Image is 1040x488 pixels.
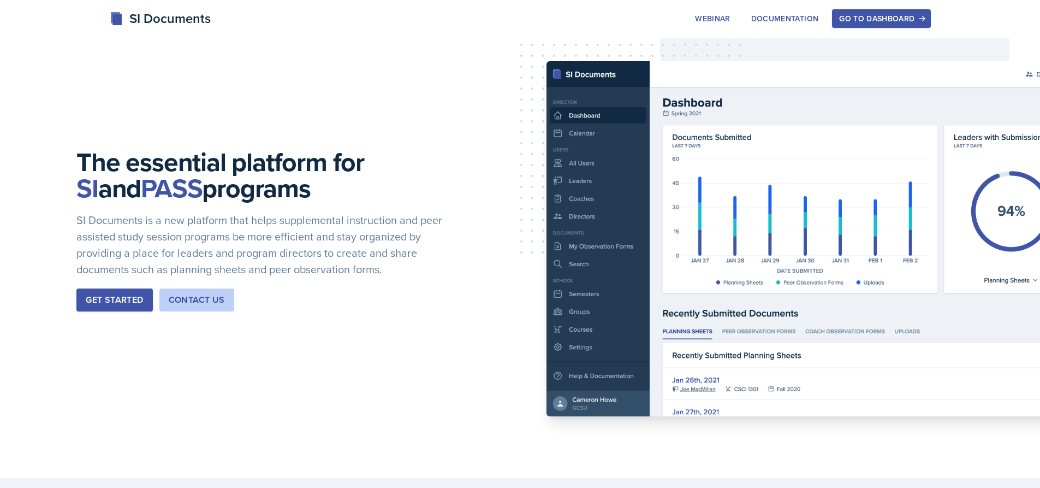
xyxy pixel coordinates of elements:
[688,9,737,28] button: Webinar
[110,9,211,28] div: SI Documents
[76,289,152,311] button: Get Started
[839,14,923,23] div: Go to Dashboard
[169,293,225,307] div: Contact Us
[744,9,826,28] button: Documentation
[159,289,234,311] button: Contact Us
[86,293,143,307] div: Get Started
[751,14,819,23] div: Documentation
[832,9,930,28] button: Go to Dashboard
[695,14,730,23] div: Webinar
